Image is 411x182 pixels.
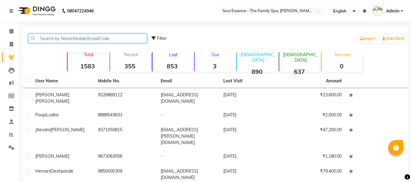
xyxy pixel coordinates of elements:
td: 9673063056 [94,149,157,164]
td: - [157,108,220,123]
td: 9226869112 [94,88,157,108]
th: Email [157,74,220,88]
th: User Name [32,74,94,88]
td: [DATE] [220,88,282,108]
p: Recent [113,52,150,57]
span: [PERSON_NAME] [35,153,69,159]
strong: 0 [322,62,361,70]
td: 8888543633 [94,108,157,123]
th: Mobile No. [94,74,157,88]
td: [DATE] [220,149,282,164]
p: Lost [155,52,192,57]
strong: 1583 [68,62,107,70]
td: ₹1,180.00 [283,149,345,164]
a: Add Client [381,34,406,43]
a: Import [358,34,377,43]
span: [PERSON_NAME] [35,92,69,98]
p: Member [324,52,361,57]
span: Deshpande [51,168,73,174]
td: ₹23,600.00 [283,88,345,108]
td: ₹2,000.00 [283,108,345,123]
td: - [157,149,220,164]
td: [EMAIL_ADDRESS][DOMAIN_NAME] [157,88,220,108]
td: [EMAIL_ADDRESS][PERSON_NAME][DOMAIN_NAME] [157,123,220,149]
th: Last Visit [220,74,282,88]
p: Due [196,52,235,57]
strong: 637 [279,68,319,75]
td: 9371050815 [94,123,157,149]
span: Hemant [35,168,51,174]
td: [DATE] [220,108,282,123]
input: Search by Name/Mobile/Email/Code [28,34,147,43]
td: ₹47,200.00 [283,123,345,149]
span: Admin [386,8,399,14]
strong: 3 [195,62,235,70]
strong: 853 [152,62,192,70]
strong: 355 [110,62,150,70]
img: Admin [372,5,383,16]
span: [PERSON_NAME] [51,127,85,132]
strong: 890 [237,68,277,75]
td: [DATE] [220,123,282,149]
span: Filter [157,36,167,41]
p: [DEMOGRAPHIC_DATA] [239,52,277,63]
img: logo [16,2,57,19]
th: Amount [322,74,345,88]
span: Jitendra [35,127,51,132]
b: 08047224946 [67,2,94,19]
p: Total [70,52,107,57]
span: Pooja [35,112,46,118]
span: Lodha [46,112,58,118]
span: [PERSON_NAME] [35,98,69,104]
p: [DEMOGRAPHIC_DATA] [282,52,319,63]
